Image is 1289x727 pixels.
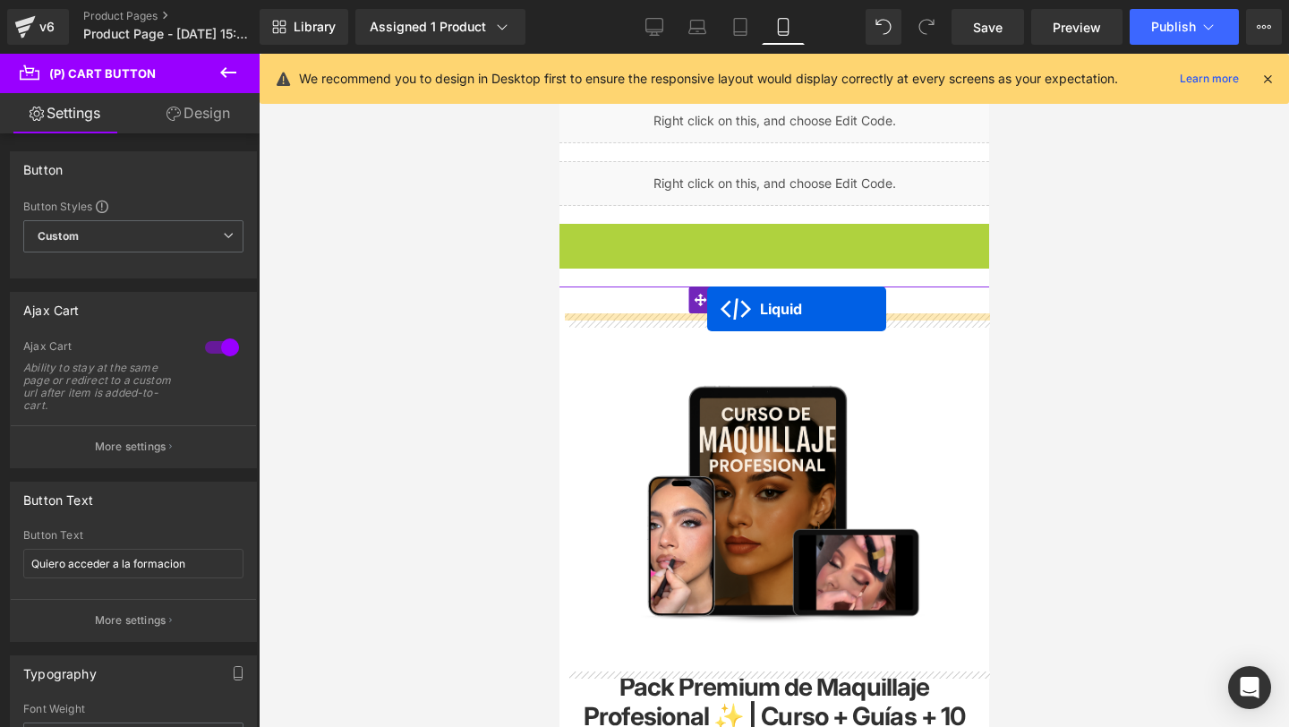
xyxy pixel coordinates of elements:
[133,93,263,133] a: Design
[1031,9,1123,45] a: Preview
[56,267,373,663] img: Pack Premium de Maquillaje Profesional ✨ | Curso + Guías + 10 Extras Exclusivos
[23,293,80,318] div: Ajax Cart
[23,529,243,542] div: Button Text
[11,599,256,641] button: More settings
[294,19,336,35] span: Library
[23,152,63,177] div: Button
[866,9,901,45] button: Undo
[23,339,187,358] div: Ajax Cart
[260,9,348,45] a: New Library
[38,229,79,244] b: Custom
[7,9,69,45] a: v6
[4,619,425,709] a: Pack Premium de Maquillaje Profesional ✨ | Curso + Guías + 10 Extras Exclusivos
[1173,68,1246,90] a: Learn more
[36,15,58,38] div: v6
[11,425,256,467] button: More settings
[370,18,511,36] div: Assigned 1 Product
[23,483,93,508] div: Button Text
[83,9,289,23] a: Product Pages
[762,9,805,45] a: Mobile
[1053,18,1101,37] span: Preview
[1228,666,1271,709] div: Open Intercom Messenger
[1246,9,1282,45] button: More
[49,66,156,81] span: (P) Cart Button
[277,233,300,260] a: Expand / Collapse
[719,9,762,45] a: Tablet
[973,18,1003,37] span: Save
[1130,9,1239,45] button: Publish
[83,27,255,41] span: Product Page - [DATE] 15:33:13
[909,9,944,45] button: Redo
[299,69,1118,89] p: We recommend you to design in Desktop first to ensure the responsive layout would display correct...
[676,9,719,45] a: Laptop
[153,233,277,260] span: Product
[633,9,676,45] a: Desktop
[23,656,97,681] div: Typography
[23,703,243,715] div: Font Weight
[95,612,166,629] p: More settings
[23,199,243,213] div: Button Styles
[23,362,184,412] div: Ability to stay at the same page or redirect to a custom url after item is added-to-cart.
[95,439,166,455] p: More settings
[1151,20,1196,34] span: Publish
